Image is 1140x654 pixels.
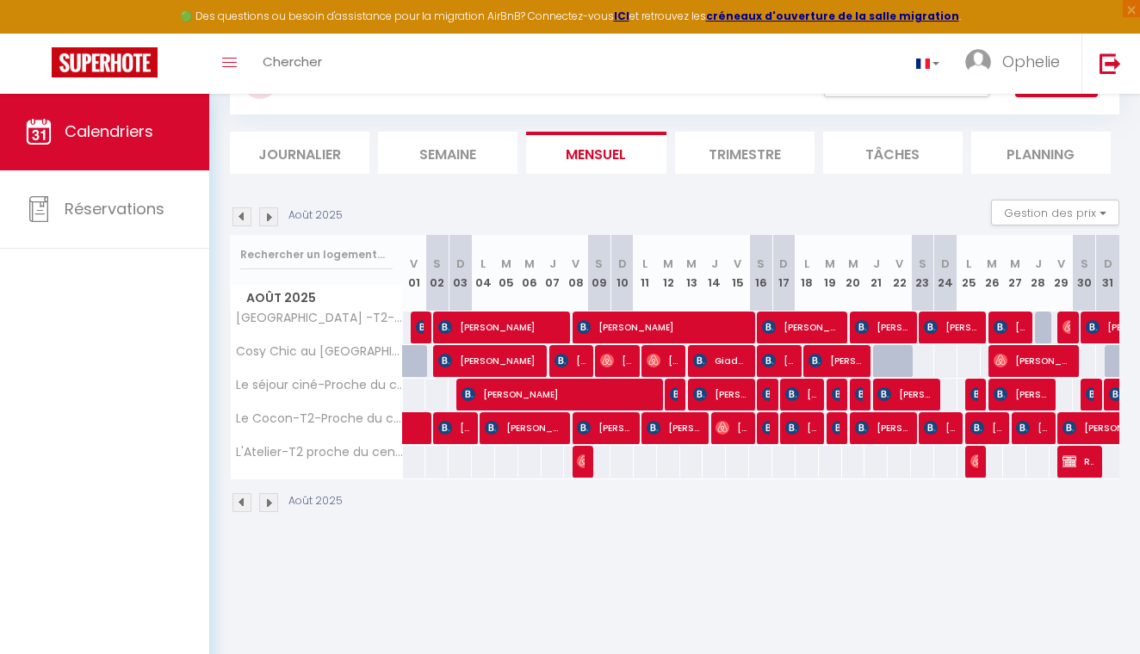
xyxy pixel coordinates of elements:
p: Août 2025 [288,493,343,509]
span: [PERSON_NAME] [1063,311,1070,343]
span: [PERSON_NAME] [832,378,840,410]
abbr: M [987,256,997,272]
th: 01 [403,235,426,312]
span: [PERSON_NAME] [438,411,469,444]
abbr: S [433,256,441,272]
img: ... [965,49,991,75]
abbr: M [663,256,673,272]
span: [PERSON_NAME] [762,378,770,410]
span: [PERSON_NAME] [855,311,909,343]
abbr: M [848,256,858,272]
img: Super Booking [52,47,158,77]
span: [PERSON_NAME] [994,311,1025,343]
th: 04 [472,235,495,312]
span: [PERSON_NAME] [438,311,562,343]
th: 06 [518,235,542,312]
span: [PERSON_NAME] [785,411,816,444]
a: créneaux d'ouverture de la salle migration [706,9,959,23]
a: Chercher [250,34,335,94]
span: [PERSON_NAME] [462,378,655,410]
abbr: J [711,256,718,272]
span: Le Cocon-T2-Proche du centre-[GEOGRAPHIC_DATA] [233,412,406,425]
span: [PERSON_NAME] yagazomo [809,344,863,377]
li: Planning [971,132,1111,174]
th: 31 [1096,235,1119,312]
a: ... Ophelie [952,34,1081,94]
th: 23 [911,235,934,312]
abbr: D [779,256,788,272]
th: 08 [564,235,587,312]
th: 29 [1050,235,1073,312]
span: [PERSON_NAME] [1086,378,1094,410]
th: 13 [680,235,703,312]
span: Réservations [65,198,164,219]
th: 16 [749,235,772,312]
span: Août 2025 [231,286,402,311]
th: 05 [495,235,518,312]
span: [PERSON_NAME] Ibarz [1016,411,1047,444]
th: 20 [842,235,865,312]
span: Le séjour ciné-Proche du centre-wifi-parking [233,379,406,392]
th: 17 [772,235,796,312]
abbr: L [966,256,971,272]
abbr: S [757,256,765,272]
th: 15 [726,235,749,312]
span: [PERSON_NAME] [924,411,955,444]
abbr: D [618,256,627,272]
span: [PERSON_NAME] [555,344,585,377]
button: Ouvrir le widget de chat LiveChat [14,7,65,59]
span: Calendriers [65,120,153,142]
th: 28 [1026,235,1050,312]
abbr: S [595,256,603,272]
img: logout [1100,52,1121,74]
abbr: D [456,256,465,272]
th: 11 [634,235,657,312]
span: [PERSON_NAME] [924,311,978,343]
th: 03 [449,235,472,312]
span: [PERSON_NAME] [577,311,747,343]
button: Gestion des prix [991,200,1119,225]
span: Chercher [263,52,322,71]
span: [PERSON_NAME] [577,445,585,478]
span: [PERSON_NAME] [670,378,678,410]
span: [PERSON_NAME] [877,378,932,410]
th: 24 [934,235,957,312]
abbr: J [873,256,880,272]
th: 10 [610,235,634,312]
span: [PERSON_NAME] [577,411,631,444]
span: L'Atelier-T2 proche du centre-[GEOGRAPHIC_DATA] [233,446,406,459]
abbr: D [941,256,950,272]
th: 19 [819,235,842,312]
abbr: L [480,256,486,272]
th: 22 [888,235,911,312]
span: [PERSON_NAME] [PERSON_NAME] pratheeb [647,411,701,444]
span: Cosy Chic au [GEOGRAPHIC_DATA][PERSON_NAME]-[GEOGRAPHIC_DATA] [233,345,406,358]
abbr: L [642,256,647,272]
span: [PERSON_NAME] [785,378,816,410]
span: [PERSON_NAME] [762,344,793,377]
abbr: V [734,256,741,272]
span: [PERSON_NAME] [855,378,863,410]
span: [PERSON_NAME] [762,411,770,444]
span: [GEOGRAPHIC_DATA] -T2-proche du centre-Wifi-parking [233,312,406,324]
li: Journalier [230,132,369,174]
th: 25 [957,235,981,312]
span: [PERSON_NAME] [994,344,1071,377]
span: [PERSON_NAME] [416,311,424,343]
abbr: J [549,256,556,272]
span: [PERSON_NAME] [600,344,631,377]
th: 14 [703,235,726,312]
a: ICI [614,9,629,23]
th: 09 [587,235,610,312]
li: Semaine [378,132,517,174]
abbr: V [895,256,903,272]
p: Août 2025 [288,207,343,224]
th: 30 [1073,235,1096,312]
abbr: S [919,256,926,272]
li: Trimestre [675,132,815,174]
abbr: M [686,256,697,272]
th: 18 [796,235,819,312]
abbr: V [1057,256,1065,272]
